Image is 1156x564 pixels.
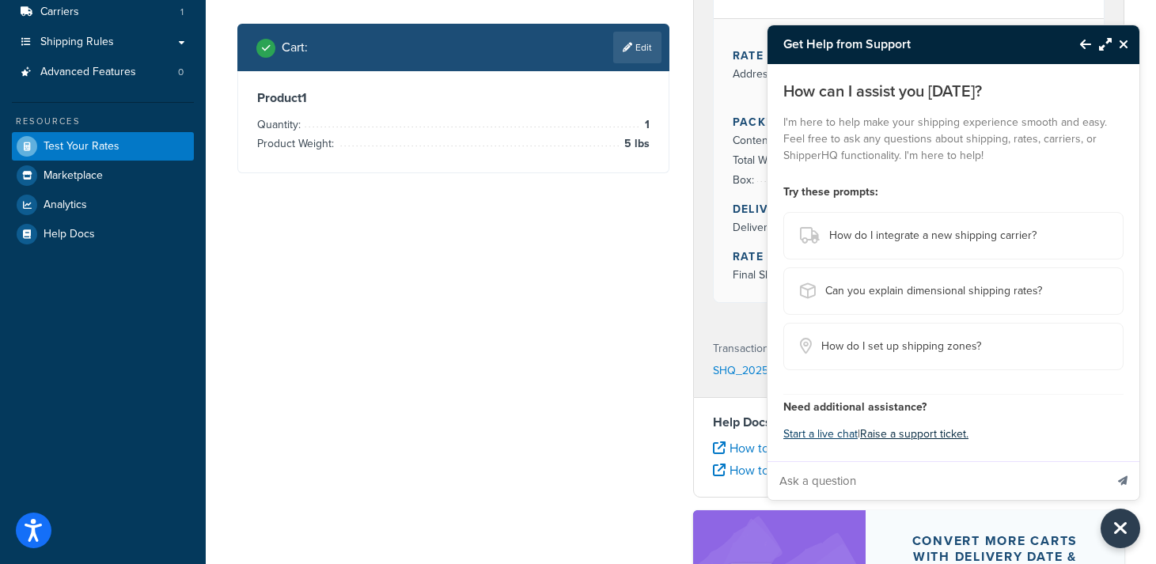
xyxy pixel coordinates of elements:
button: Maximize Resource Center [1091,26,1112,62]
button: How do I set up shipping zones? [783,323,1124,370]
span: Box: [733,172,758,188]
a: Analytics [12,191,194,219]
button: Can you explain dimensional shipping rates? [783,267,1124,315]
a: Marketplace [12,161,194,190]
span: How do I set up shipping zones? [821,335,981,358]
span: Advanced Features [40,66,136,79]
a: Advanced Features0 [12,58,194,87]
span: Quantity: [257,116,305,133]
h4: Rate Details [733,47,1086,64]
li: Advanced Features [12,58,194,87]
button: Back to Resource Center [1064,26,1091,62]
span: 5 lbs [620,134,650,153]
button: How do I integrate a new shipping carrier? [783,212,1124,259]
p: SHQ_20250905_1209_shipperws_20179_76136166 [713,360,969,384]
h4: Rate Calculation [733,248,1086,265]
span: Help Docs [44,228,95,241]
span: Test Your Rates [44,140,119,153]
span: Delivery Date: [733,219,805,236]
span: 0 [178,66,184,79]
a: How to troubleshoot rate discrepancies [713,439,946,457]
h4: Packing Details [733,114,1086,131]
span: Product Weight: [257,135,338,152]
span: Shipping Rules [40,36,114,49]
p: I'm here to help make your shipping experience smooth and easy. Feel free to ask any questions ab... [783,114,1124,164]
h4: Need additional assistance? [783,399,1124,415]
h4: Delivery Details [733,201,1086,218]
span: 1 [641,115,650,134]
span: Analytics [44,199,87,212]
button: Close Resource Center [1101,509,1140,548]
a: Raise a support ticket. [860,426,968,442]
span: Total Weight: [733,152,798,168]
span: Marketplace [44,169,103,183]
button: Close Resource Center [1112,35,1139,54]
h3: Get Help from Support [768,25,1064,63]
span: 1 [180,6,184,19]
p: Transaction ID [713,338,783,360]
h4: Help Docs [713,413,1105,432]
button: Start a live chat [783,423,858,445]
p: How can I assist you [DATE]? [783,80,1124,102]
h2: Cart : [282,40,308,55]
input: Ask a question [768,462,1105,500]
a: Shipping Rules [12,28,194,57]
span: Can you explain dimensional shipping rates? [825,280,1042,302]
div: Resources [12,115,194,128]
button: Send message [1106,461,1139,500]
p: | [783,423,1124,445]
a: Test Your Rates [12,132,194,161]
span: How do I integrate a new shipping carrier? [829,225,1037,247]
h4: Try these prompts: [783,184,1124,200]
a: Edit [613,32,661,63]
a: Help Docs [12,220,194,248]
span: Address Type: [733,66,807,82]
span: Contents: [733,132,783,149]
span: Final Shipping Rate: [733,267,833,283]
h3: Product 1 [257,90,650,106]
a: How to Troubleshoot Dimensional Boxes Not Packing as Expected [713,461,1094,479]
span: Carriers [40,6,79,19]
